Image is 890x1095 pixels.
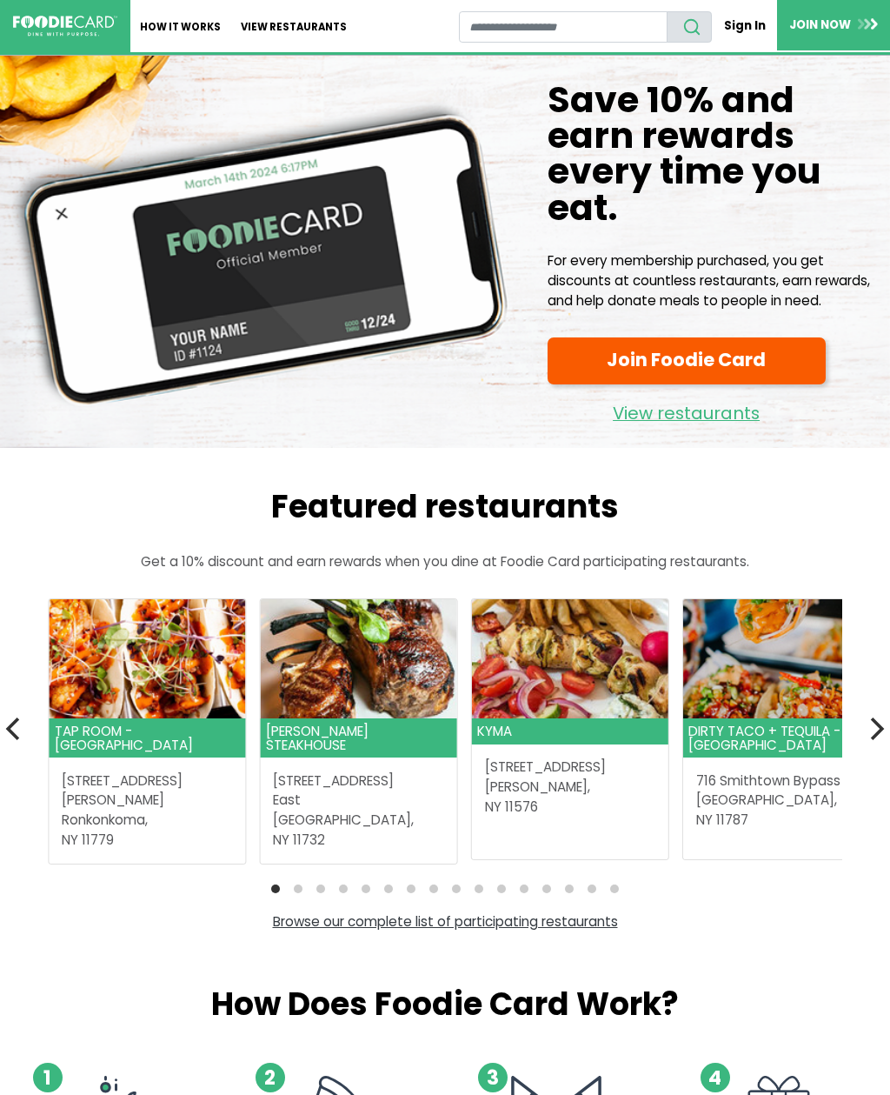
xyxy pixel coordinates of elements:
[471,718,667,744] header: Kyma
[13,985,877,1024] h2: How Does Foodie Card Work?
[294,885,302,893] li: Page dot 2
[667,11,712,43] button: search
[471,599,667,718] img: Kyma
[588,885,596,893] li: Page dot 15
[260,599,456,864] a: Rothmann's Steakhouse [PERSON_NAME] Steakhouse [STREET_ADDRESS]East [GEOGRAPHIC_DATA],NY 11732
[452,885,461,893] li: Page dot 9
[13,488,877,526] h2: Featured restaurants
[542,885,551,893] li: Page dot 13
[459,11,668,43] input: restaurant search
[565,885,574,893] li: Page dot 14
[260,599,456,718] img: Rothmann's Steakhouse
[339,885,348,893] li: Page dot 4
[610,885,619,893] li: Page dot 16
[497,885,506,893] li: Page dot 11
[49,599,245,864] a: Tap Room - Ronkonkoma Tap Room - [GEOGRAPHIC_DATA] [STREET_ADDRESS][PERSON_NAME]Ronkonkoma,NY 11779
[520,885,528,893] li: Page dot 12
[384,885,393,893] li: Page dot 6
[548,251,877,310] p: For every membership purchased, you get discounts at countless restaurants, earn rewards, and hel...
[13,16,117,37] img: FoodieCard; Eat, Drink, Save, Donate
[548,82,877,224] h1: Save 10% and earn rewards every time you eat.
[471,599,667,831] a: Kyma Kyma [STREET_ADDRESS][PERSON_NAME],NY 11576
[548,337,826,384] a: Join Foodie Card
[316,885,325,893] li: Page dot 3
[271,885,280,893] li: Page dot 1
[683,599,880,718] img: Dirty Taco + Tequila - Smithtown
[712,10,777,41] a: Sign In
[362,885,370,893] li: Page dot 5
[49,718,245,758] header: Tap Room - [GEOGRAPHIC_DATA]
[548,391,826,428] a: View restaurants
[485,758,655,817] address: [STREET_ADDRESS] [PERSON_NAME], NY 11576
[273,771,443,851] address: [STREET_ADDRESS] East [GEOGRAPHIC_DATA], NY 11732
[683,718,880,758] header: Dirty Taco + Tequila - [GEOGRAPHIC_DATA]
[49,599,245,718] img: Tap Room - Ronkonkoma
[407,885,415,893] li: Page dot 7
[429,885,438,893] li: Page dot 8
[260,718,456,758] header: [PERSON_NAME] Steakhouse
[475,885,483,893] li: Page dot 10
[13,552,877,572] p: Get a 10% discount and earn rewards when you dine at Foodie Card participating restaurants.
[62,771,232,851] address: [STREET_ADDRESS][PERSON_NAME] Ronkonkoma, NY 11779
[273,912,618,931] a: Browse our complete list of participating restaurants
[696,771,867,831] address: 716 Smithtown Bypass [GEOGRAPHIC_DATA], NY 11787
